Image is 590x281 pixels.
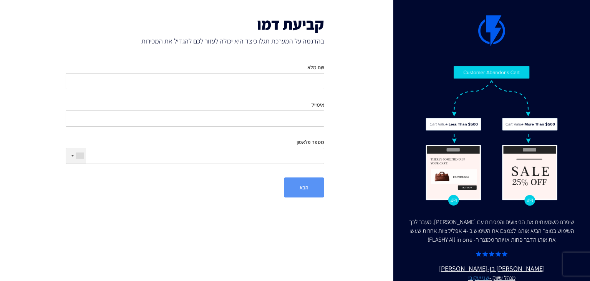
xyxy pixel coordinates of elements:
label: שם מלא [307,64,324,71]
label: מספר פלאפון [297,138,324,146]
span: בהדגמה על המערכת תגלו כיצד היא יכולה לעזור לכם להגדיל את המכירות [66,36,324,46]
label: אימייל [312,101,324,109]
div: שיפרנו משמעותית את הביצועים והמכירות עם [PERSON_NAME]. מעבר לכך השימוש במוצר הביא אותנו לצמצם את ... [409,218,575,244]
button: הבא [284,177,324,197]
img: Flashy [425,65,558,206]
h1: קביעת דמו [66,15,324,32]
